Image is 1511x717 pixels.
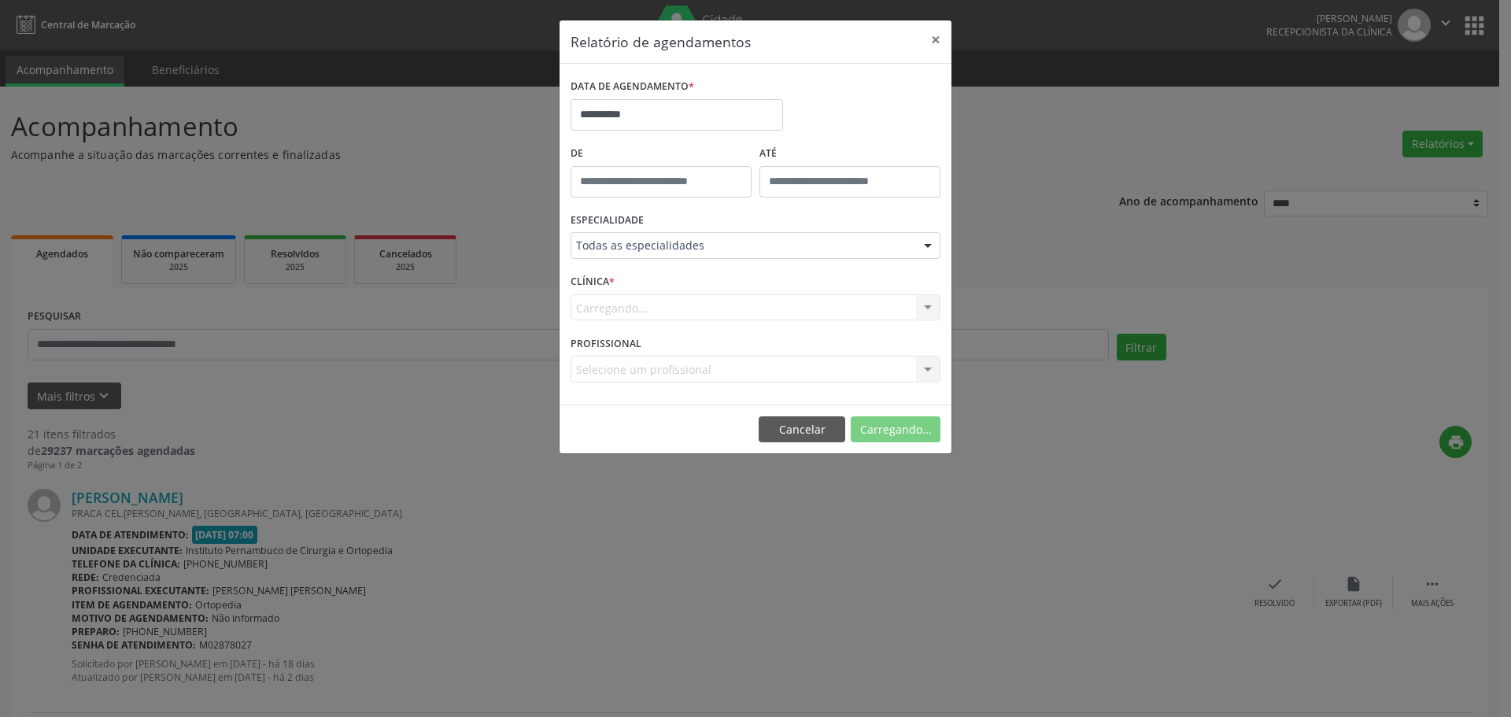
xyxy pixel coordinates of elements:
[571,142,752,166] label: De
[920,20,951,59] button: Close
[571,31,751,52] h5: Relatório de agendamentos
[759,416,845,443] button: Cancelar
[571,270,615,294] label: CLÍNICA
[571,75,694,99] label: DATA DE AGENDAMENTO
[571,209,644,233] label: ESPECIALIDADE
[571,331,641,356] label: PROFISSIONAL
[759,142,940,166] label: ATÉ
[576,238,908,253] span: Todas as especialidades
[851,416,940,443] button: Carregando...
